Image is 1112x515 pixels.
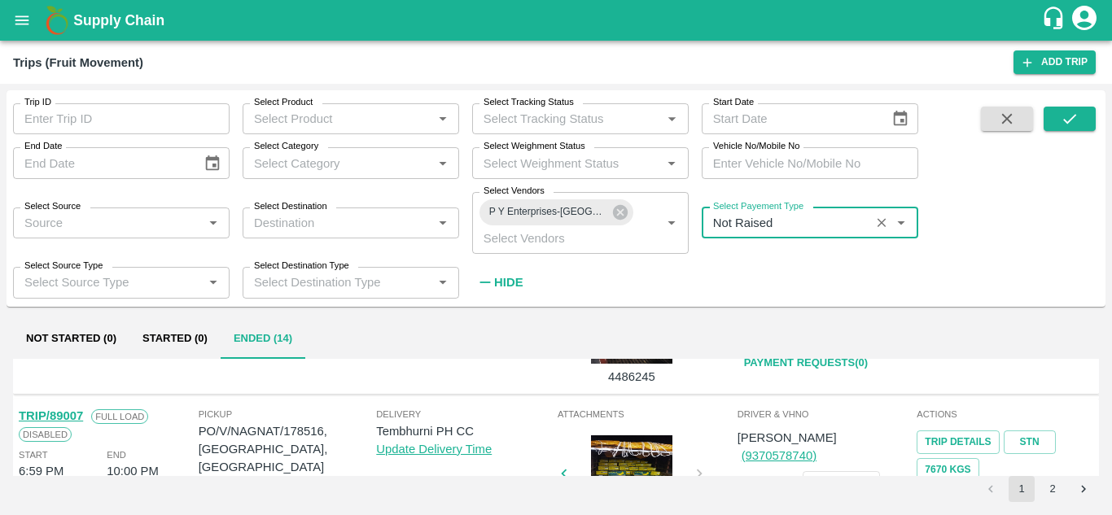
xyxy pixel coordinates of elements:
[1040,476,1066,502] button: Go to page 2
[24,96,51,109] label: Trip ID
[41,4,73,37] img: logo
[13,52,143,73] div: Trips (Fruit Movement)
[707,212,865,233] input: Select Payement Type
[494,276,523,289] strong: Hide
[713,200,803,213] label: Select Payement Type
[18,272,198,293] input: Select Source Type
[713,96,754,109] label: Start Date
[1070,3,1099,37] div: account of current user
[247,272,427,293] input: Select Destination Type
[702,103,879,134] input: Start Date
[479,203,616,220] span: P Y Enterprises-[GEOGRAPHIC_DATA], [GEOGRAPHIC_DATA]-8275274400
[1013,50,1096,74] a: Add Trip
[975,476,1099,502] nav: pagination navigation
[254,96,313,109] label: Select Product
[24,260,103,273] label: Select Source Type
[247,212,427,233] input: Destination
[107,462,159,480] div: 10:00 PM
[661,212,682,233] button: Open
[19,462,63,480] div: 6:59 PM
[376,407,554,421] span: Delivery
[891,212,912,233] button: Open
[376,443,492,456] a: Update Delivery Time
[738,407,914,421] span: Driver & VHNo
[484,140,585,153] label: Select Weighment Status
[477,228,636,249] input: Select Vendors
[738,474,797,492] p: MH451918
[742,449,816,462] a: (9370578740)
[1041,6,1070,35] div: customer-support
[221,320,305,359] button: Ended (14)
[571,368,693,386] p: 4486245
[477,152,657,173] input: Select Weighment Status
[73,9,1041,32] a: Supply Chain
[885,103,916,134] button: Choose date
[1004,430,1056,454] a: STN
[19,447,47,462] span: Start
[13,320,129,359] button: Not Started (0)
[1070,476,1097,502] button: Go to next page
[661,153,682,174] button: Open
[917,458,978,482] button: 7670 Kgs
[19,409,83,422] a: TRIP/89007
[13,103,230,134] input: Enter Trip ID
[432,108,453,129] button: Open
[24,140,62,153] label: End Date
[3,2,41,39] button: open drawer
[432,272,453,293] button: Open
[199,407,377,421] span: Pickup
[199,422,377,477] p: PO/V/NAGNAT/178516, [GEOGRAPHIC_DATA], [GEOGRAPHIC_DATA]
[129,320,221,359] button: Started (0)
[203,212,224,233] button: Open
[247,152,427,173] input: Select Category
[247,108,427,129] input: Select Product
[19,427,72,442] span: Disabled
[479,199,633,225] div: P Y Enterprises-[GEOGRAPHIC_DATA], [GEOGRAPHIC_DATA]-8275274400
[24,200,81,213] label: Select Source
[917,430,999,454] a: Trip Details
[1009,476,1035,502] button: page 1
[73,12,164,28] b: Supply Chain
[558,407,734,421] span: Attachments
[702,147,918,178] input: Enter Vehicle No/Mobile No
[738,431,837,444] span: [PERSON_NAME]
[871,212,893,234] button: Clear
[254,200,327,213] label: Select Destination
[917,407,1093,421] span: Actions
[432,153,453,174] button: Open
[432,212,453,233] button: Open
[738,349,874,378] a: Payment Requests(0)
[13,147,190,178] input: End Date
[107,447,126,462] span: End
[18,212,198,233] input: Source
[254,260,349,273] label: Select Destination Type
[713,140,799,153] label: Vehicle No/Mobile No
[661,108,682,129] button: Open
[254,140,318,153] label: Select Category
[203,272,224,293] button: Open
[484,96,574,109] label: Select Tracking Status
[91,409,148,424] span: Full Load
[477,108,636,129] input: Select Tracking Status
[472,268,528,296] button: Hide
[484,185,545,198] label: Select Vendors
[376,422,554,440] p: Tembhurni PH CC
[197,148,228,179] button: Choose date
